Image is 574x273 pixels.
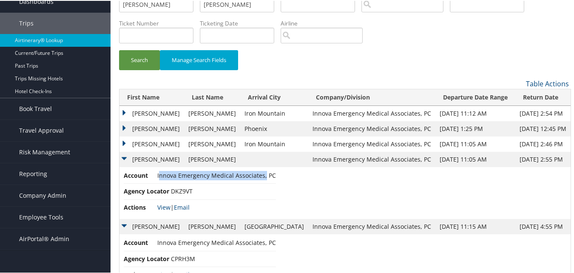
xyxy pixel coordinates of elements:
[119,218,184,233] td: [PERSON_NAME]
[19,12,34,33] span: Trips
[184,88,240,105] th: Last Name: activate to sort column ascending
[515,88,571,105] th: Return Date: activate to sort column ascending
[119,18,200,27] label: Ticket Number
[124,186,169,195] span: Agency Locator
[240,136,308,151] td: Iron Mountain
[19,227,69,249] span: AirPortal® Admin
[435,105,515,120] td: [DATE] 11:12 AM
[184,218,240,233] td: [PERSON_NAME]
[119,151,184,166] td: [PERSON_NAME]
[19,184,66,205] span: Company Admin
[19,97,52,119] span: Book Travel
[119,120,184,136] td: [PERSON_NAME]
[160,49,238,69] button: Manage Search Fields
[119,49,160,69] button: Search
[174,202,190,210] a: Email
[171,186,193,194] span: DKZ9VT
[240,218,308,233] td: [GEOGRAPHIC_DATA]
[157,202,170,210] a: View
[240,120,308,136] td: Phoenix
[184,151,240,166] td: [PERSON_NAME]
[515,105,571,120] td: [DATE] 2:54 PM
[19,162,47,184] span: Reporting
[124,253,169,263] span: Agency Locator
[184,120,240,136] td: [PERSON_NAME]
[308,120,435,136] td: Innova Emergency Medical Associates, PC
[19,119,64,140] span: Travel Approval
[124,170,156,179] span: Account
[124,237,156,247] span: Account
[240,88,308,105] th: Arrival City: activate to sort column ascending
[157,171,276,179] span: Innova Emergency Medical Associates, PC
[308,218,435,233] td: Innova Emergency Medical Associates, PC
[119,136,184,151] td: [PERSON_NAME]
[515,136,571,151] td: [DATE] 2:46 PM
[515,120,571,136] td: [DATE] 12:45 PM
[526,78,569,88] a: Table Actions
[19,141,70,162] span: Risk Management
[515,151,571,166] td: [DATE] 2:55 PM
[119,105,184,120] td: [PERSON_NAME]
[184,105,240,120] td: [PERSON_NAME]
[435,120,515,136] td: [DATE] 1:25 PM
[240,105,308,120] td: Iron Mountain
[157,202,190,210] span: |
[281,18,369,27] label: Airline
[124,202,156,211] span: Actions
[435,151,515,166] td: [DATE] 11:05 AM
[308,151,435,166] td: Innova Emergency Medical Associates, PC
[184,136,240,151] td: [PERSON_NAME]
[157,238,276,246] span: Innova Emergency Medical Associates, PC
[435,136,515,151] td: [DATE] 11:05 AM
[308,105,435,120] td: Innova Emergency Medical Associates, PC
[515,218,571,233] td: [DATE] 4:55 PM
[435,88,515,105] th: Departure Date Range: activate to sort column ascending
[308,136,435,151] td: Innova Emergency Medical Associates, PC
[308,88,435,105] th: Company/Division
[200,18,281,27] label: Ticketing Date
[435,218,515,233] td: [DATE] 11:15 AM
[19,206,63,227] span: Employee Tools
[119,88,184,105] th: First Name: activate to sort column ascending
[171,254,195,262] span: CPRH3M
